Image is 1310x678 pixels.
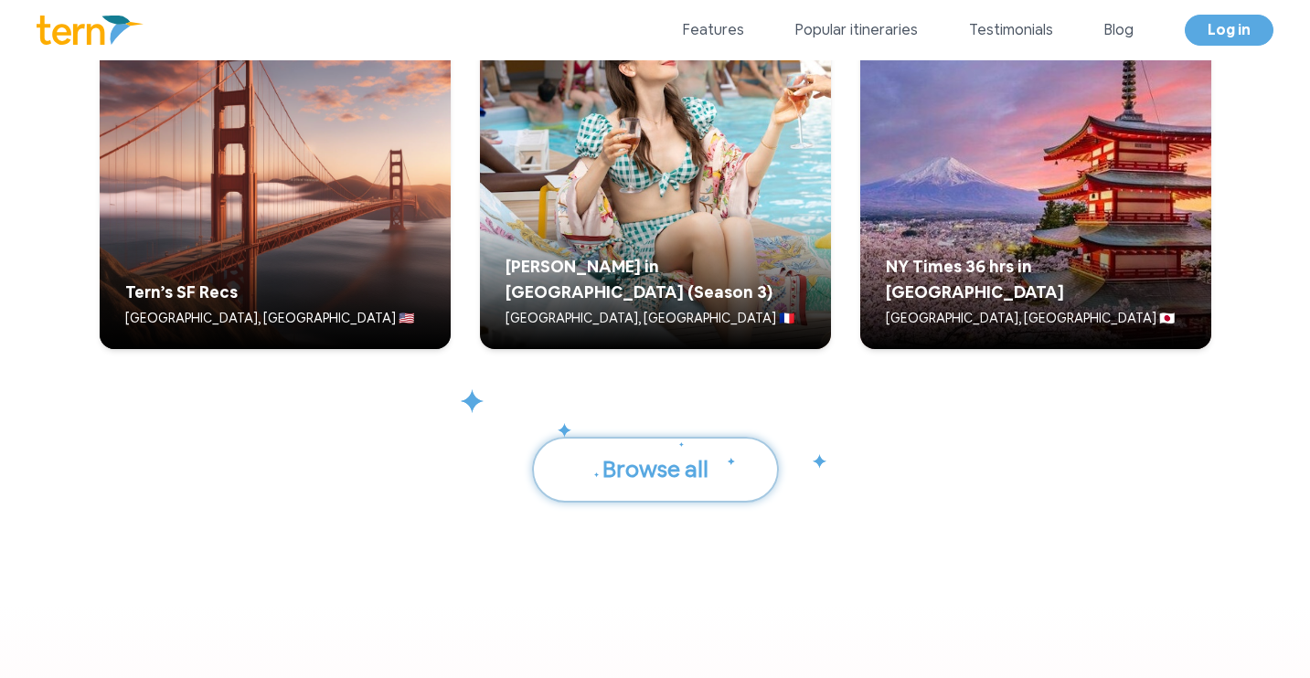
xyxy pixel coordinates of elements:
p: [GEOGRAPHIC_DATA], [GEOGRAPHIC_DATA] 🇺🇸 [125,309,425,327]
a: Features [683,19,744,41]
a: Log in [1185,15,1273,46]
h5: [PERSON_NAME] in [GEOGRAPHIC_DATA] (Season 3) [506,254,805,305]
h5: Tern’s SF Recs [125,280,425,305]
p: [GEOGRAPHIC_DATA], [GEOGRAPHIC_DATA] 🇯🇵 [886,309,1186,327]
a: Testimonials [969,19,1053,41]
h5: NY Times 36 hrs in [GEOGRAPHIC_DATA] [886,254,1186,305]
span: Log in [1208,20,1251,39]
p: [GEOGRAPHIC_DATA], [GEOGRAPHIC_DATA] 🇫🇷 [506,309,805,327]
img: Logo [37,16,144,45]
a: Blog [1104,19,1134,41]
a: Popular itineraries [795,19,918,41]
button: Browse all [532,437,779,503]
